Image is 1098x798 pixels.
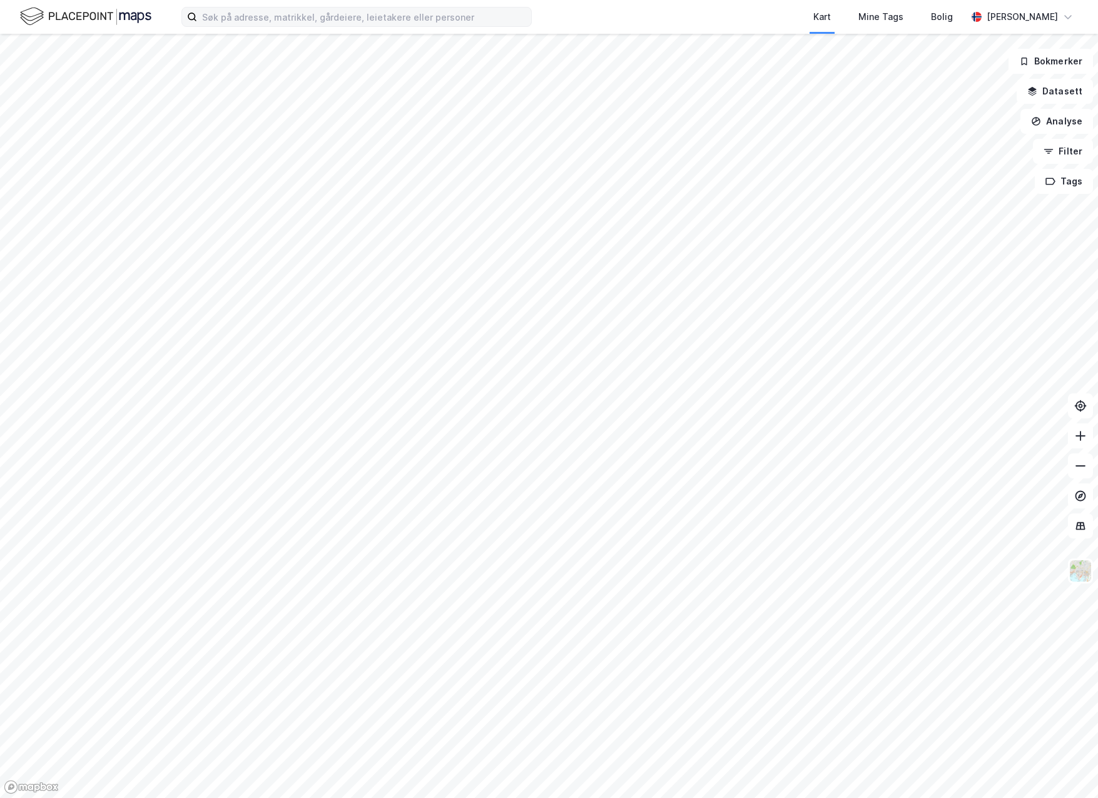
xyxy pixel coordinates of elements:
[1035,738,1098,798] div: Kontrollprogram for chat
[813,9,831,24] div: Kart
[1035,738,1098,798] iframe: Chat Widget
[931,9,953,24] div: Bolig
[197,8,531,26] input: Søk på adresse, matrikkel, gårdeiere, leietakere eller personer
[20,6,151,28] img: logo.f888ab2527a4732fd821a326f86c7f29.svg
[858,9,903,24] div: Mine Tags
[987,9,1058,24] div: [PERSON_NAME]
